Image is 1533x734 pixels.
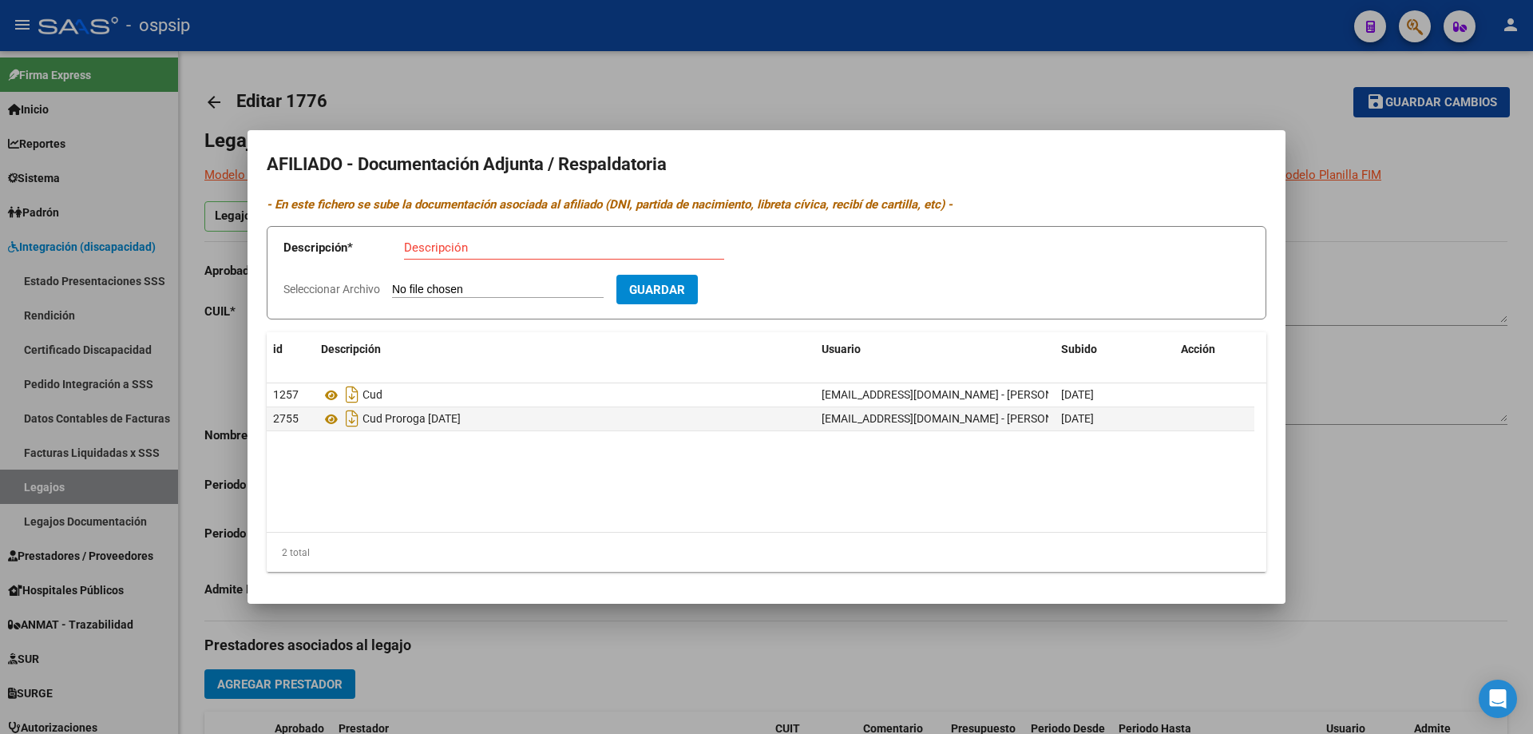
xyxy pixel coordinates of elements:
p: Descripción [283,239,404,257]
span: Descripción [321,343,381,355]
span: id [273,343,283,355]
span: [DATE] [1061,388,1094,401]
span: 1257 [273,388,299,401]
i: Descargar documento [342,406,362,431]
datatable-header-cell: id [267,332,315,367]
datatable-header-cell: Acción [1175,332,1254,367]
h2: AFILIADO - Documentación Adjunta / Respaldatoria [267,149,1266,180]
span: [EMAIL_ADDRESS][DOMAIN_NAME] - [PERSON_NAME] [822,412,1092,425]
span: Cud [362,389,382,402]
span: Usuario [822,343,861,355]
span: [EMAIL_ADDRESS][DOMAIN_NAME] - [PERSON_NAME] [822,388,1092,401]
i: Descargar documento [342,382,362,407]
span: Seleccionar Archivo [283,283,380,296]
div: Open Intercom Messenger [1479,680,1517,718]
div: 2 total [267,533,1266,573]
span: Acción [1181,343,1215,355]
span: 2755 [273,412,299,425]
button: Guardar [616,275,698,304]
datatable-header-cell: Subido [1055,332,1175,367]
i: - En este fichero se sube la documentación asociada al afiliado (DNI, partida de nacimiento, libr... [267,197,953,212]
span: Guardar [629,283,685,297]
span: [DATE] [1061,412,1094,425]
datatable-header-cell: Descripción [315,332,815,367]
span: Cud Proroga [DATE] [362,413,461,426]
span: Subido [1061,343,1097,355]
datatable-header-cell: Usuario [815,332,1055,367]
